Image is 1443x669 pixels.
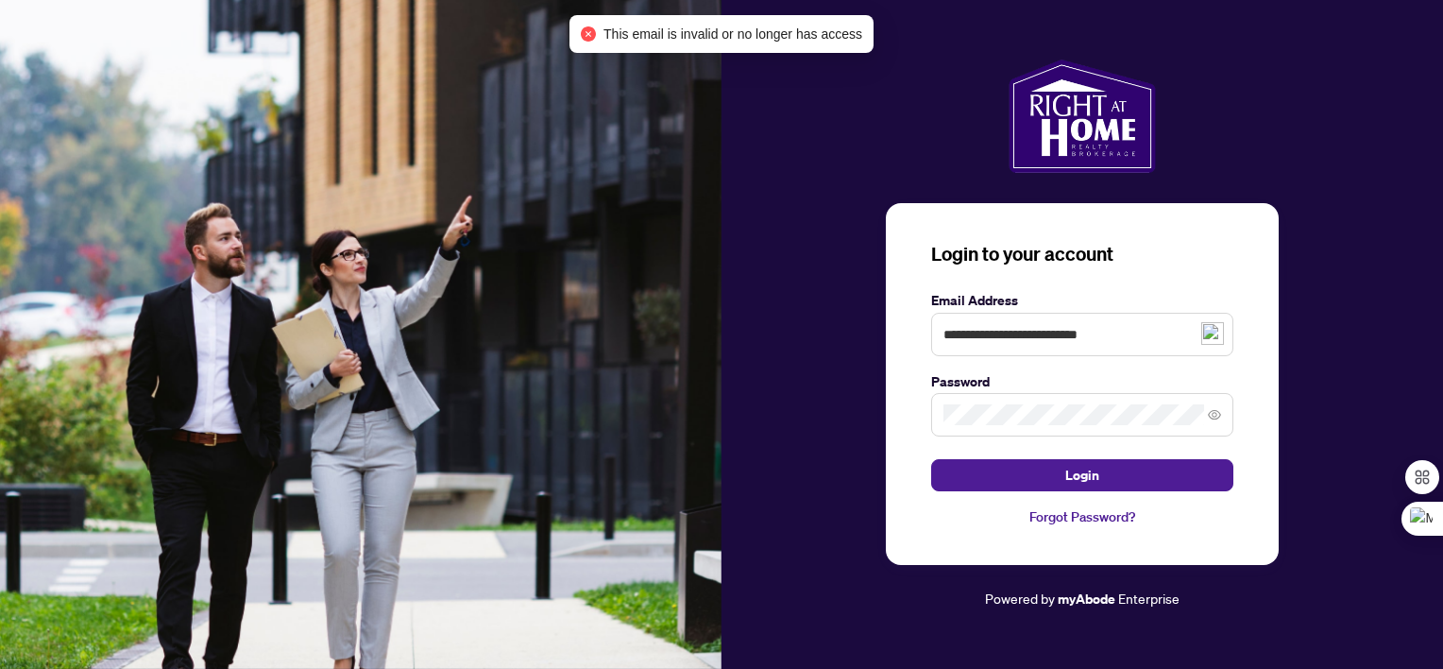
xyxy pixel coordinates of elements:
img: npw-badge-icon-locked.svg [1201,322,1224,345]
span: close-circle [581,26,596,42]
a: Forgot Password? [931,506,1233,527]
label: Email Address [931,290,1233,311]
button: Login [931,459,1233,491]
span: Login [1065,460,1099,490]
span: Enterprise [1118,590,1180,607]
span: eye [1208,408,1221,421]
img: ma-logo [1009,60,1155,173]
h3: Login to your account [931,241,1233,267]
img: npw-badge-icon-locked.svg [1181,408,1197,423]
span: Powered by [985,590,1055,607]
label: Password [931,371,1233,392]
span: This email is invalid or no longer has access [603,24,862,44]
a: myAbode [1058,589,1115,609]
